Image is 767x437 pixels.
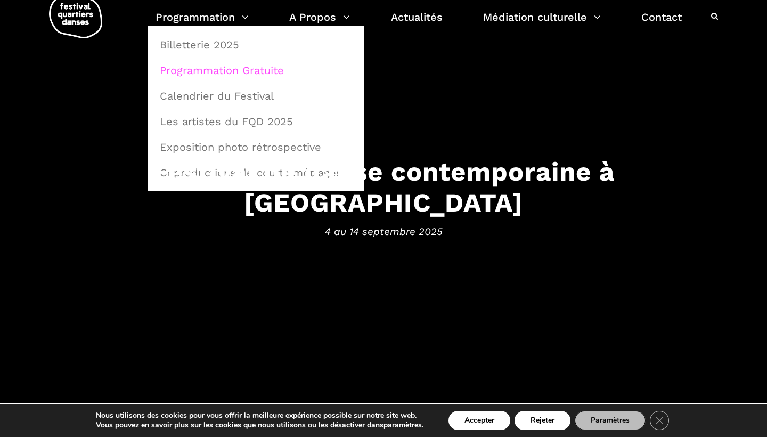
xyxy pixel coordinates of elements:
a: Programmation [156,8,249,26]
a: Exposition photo rétrospective [153,135,358,159]
a: Les artistes du FQD 2025 [153,109,358,134]
button: Accepter [448,411,510,430]
button: Paramètres [575,411,646,430]
a: A Propos [289,8,350,26]
p: Nous utilisons des cookies pour vous offrir la meilleure expérience possible sur notre site web. [96,411,423,420]
p: Vous pouvez en savoir plus sur les cookies que nous utilisons ou les désactiver dans . [96,420,423,430]
a: Contact [641,8,682,26]
a: Billetterie 2025 [153,33,358,57]
a: Programmation Gratuite [153,58,358,83]
span: 4 au 14 septembre 2025 [53,224,714,240]
button: Close GDPR Cookie Banner [650,411,669,430]
a: Calendrier du Festival [153,84,358,108]
button: paramètres [383,420,422,430]
button: Rejeter [515,411,570,430]
a: Actualités [391,8,443,26]
h3: Festival de danse contemporaine à [GEOGRAPHIC_DATA] [53,156,714,218]
a: Médiation culturelle [483,8,601,26]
